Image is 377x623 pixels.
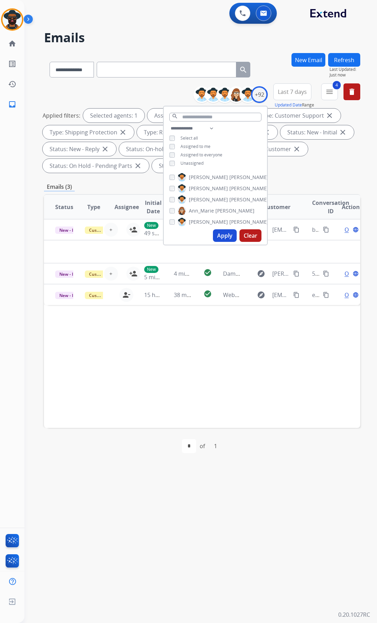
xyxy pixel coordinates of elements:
button: Last 7 days [273,83,311,100]
span: [PERSON_NAME] [189,196,228,203]
span: Open [345,291,359,299]
mat-icon: content_copy [293,270,300,277]
mat-icon: close [339,128,347,136]
mat-icon: home [8,39,16,48]
p: 0.20.1027RC [338,610,370,619]
span: [PERSON_NAME][EMAIL_ADDRESS][PERSON_NAME][DOMAIN_NAME] [272,269,289,278]
span: Open [345,269,359,278]
button: + [104,267,118,281]
div: Assigned to me [147,109,202,123]
span: 4 [333,81,341,89]
span: Assigned to me [180,143,210,149]
span: [PERSON_NAME] [215,207,254,214]
mat-icon: close [325,111,334,120]
div: of [200,442,205,450]
mat-icon: search [172,113,178,119]
mat-icon: language [353,270,359,277]
button: 4 [321,83,338,100]
button: Refresh [328,53,360,67]
p: New [144,266,158,273]
mat-icon: content_copy [293,292,300,298]
span: Ann_Marie [189,207,214,214]
mat-icon: check_circle [204,268,212,277]
h2: Emails [44,31,360,45]
mat-icon: language [353,292,359,298]
span: [PERSON_NAME] [229,185,268,192]
span: Customer Support [85,227,130,234]
mat-icon: content_copy [323,292,329,298]
mat-icon: close [101,145,109,153]
mat-icon: person_add [129,225,138,234]
img: avatar [2,10,22,29]
mat-icon: history [8,80,16,88]
span: Last Updated: [330,67,360,72]
button: Updated Date [275,102,302,108]
mat-icon: search [239,66,247,74]
mat-icon: content_copy [323,227,329,233]
mat-icon: person_remove [122,291,131,299]
div: Status: On Hold - Servicers [152,159,245,173]
mat-icon: explore [257,269,265,278]
span: [PERSON_NAME] [229,218,268,225]
div: 1 [208,439,223,453]
span: Assigned to everyone [180,152,222,158]
mat-icon: explore [257,291,265,299]
span: New - Initial [55,292,88,299]
mat-icon: menu [325,88,334,96]
span: Customer Support [85,292,130,299]
span: Last 7 days [278,90,307,93]
span: Type [87,203,100,211]
mat-icon: list_alt [8,60,16,68]
span: New - Initial [55,227,88,234]
button: Clear [239,229,261,242]
p: Emails (3) [44,183,75,191]
mat-icon: close [119,128,127,136]
span: Range [275,102,314,108]
span: [PERSON_NAME] [189,218,228,225]
span: New - Initial [55,270,88,278]
mat-icon: close [134,162,142,170]
mat-icon: content_copy [323,270,329,277]
mat-icon: inbox [8,100,16,109]
div: Selected agents: 1 [83,109,145,123]
p: New [144,222,158,229]
span: + [109,269,112,278]
mat-icon: content_copy [293,227,300,233]
span: Assignee [114,203,139,211]
span: 15 hours ago [144,291,179,299]
span: Damage Shipping container causing damage to product. [223,270,372,277]
span: + [109,225,112,234]
span: Select all [180,135,198,141]
span: Open [345,225,359,234]
p: Applied filters: [43,111,80,120]
span: Customer [263,203,290,211]
span: [PERSON_NAME] [189,174,228,181]
div: +92 [251,86,268,103]
span: Customer Support [85,270,130,278]
div: Status: On-hold – Internal [119,142,210,156]
span: Status [55,203,73,211]
div: Status: On Hold - Pending Parts [43,159,149,173]
mat-icon: close [293,145,301,153]
div: Status: New - Initial [280,125,354,139]
span: Conversation ID [312,199,349,215]
mat-icon: delete [348,88,356,96]
mat-icon: person_add [129,269,138,278]
div: Status: New - Reply [43,142,116,156]
span: Just now [330,72,360,78]
span: Unassigned [180,160,204,166]
span: [EMAIL_ADDRESS][DOMAIN_NAME] [272,291,289,299]
span: [PERSON_NAME] [189,185,228,192]
mat-icon: check_circle [204,290,212,298]
th: Action [331,195,360,219]
span: 4 minutes ago [174,270,211,277]
span: [EMAIL_ADDRESS][PERSON_NAME][DOMAIN_NAME] [272,225,289,234]
div: Type: Reguard CS [137,125,206,139]
span: [PERSON_NAME] [229,174,268,181]
button: Apply [213,229,237,242]
span: 38 minutes ago [174,291,214,299]
div: Type: Customer Support [252,109,341,123]
span: 5 minutes ago [144,273,182,281]
span: Initial Date [144,199,162,215]
span: [PERSON_NAME] [229,196,268,203]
